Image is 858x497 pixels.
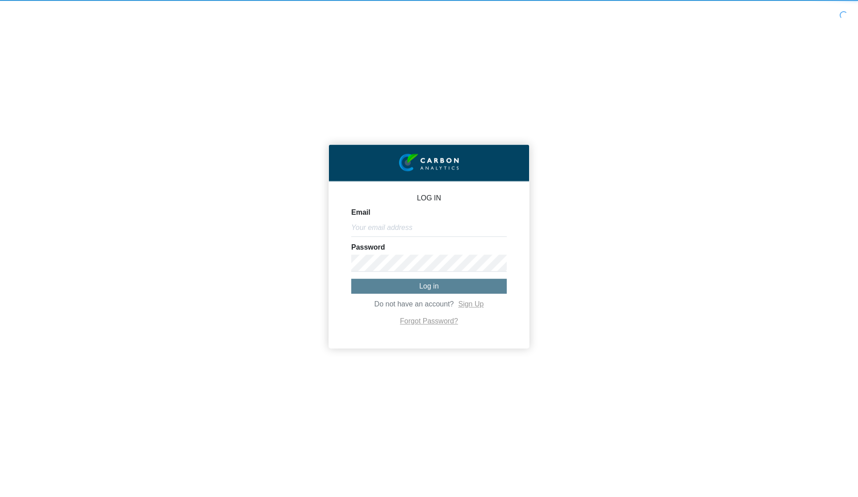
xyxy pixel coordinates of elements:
p: LOG IN [351,195,507,202]
a: Forgot Password? [400,317,458,325]
span: Log in [419,282,439,290]
button: Log in [351,279,507,293]
a: Sign Up [458,300,484,308]
label: Email [351,209,370,216]
input: Your email address [351,220,507,237]
label: Password [351,244,385,251]
img: insight-logo-2.png [399,153,459,172]
span: Do not have an account? [374,300,454,308]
